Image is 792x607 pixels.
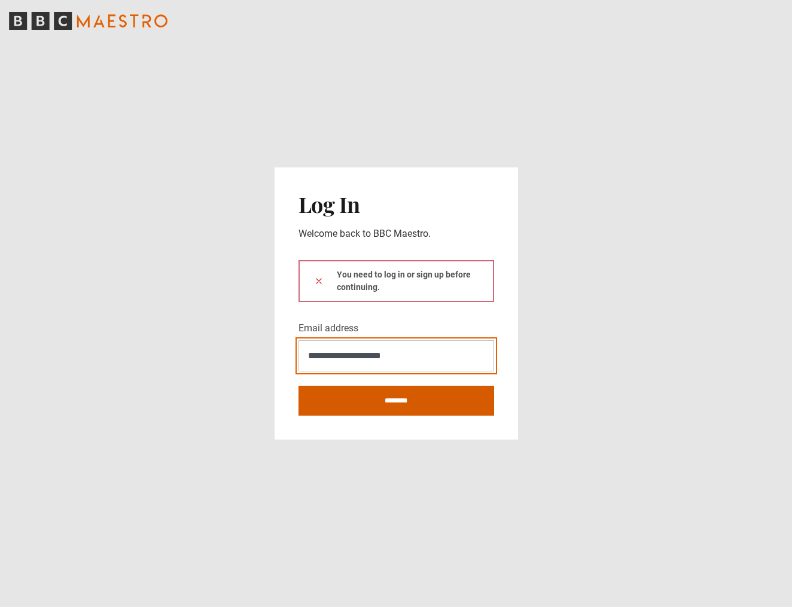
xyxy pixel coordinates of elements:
svg: BBC Maestro [9,12,167,30]
label: Email address [298,321,358,335]
p: Welcome back to BBC Maestro. [298,227,494,241]
div: You need to log in or sign up before continuing. [298,260,494,302]
h2: Log In [298,191,494,216]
